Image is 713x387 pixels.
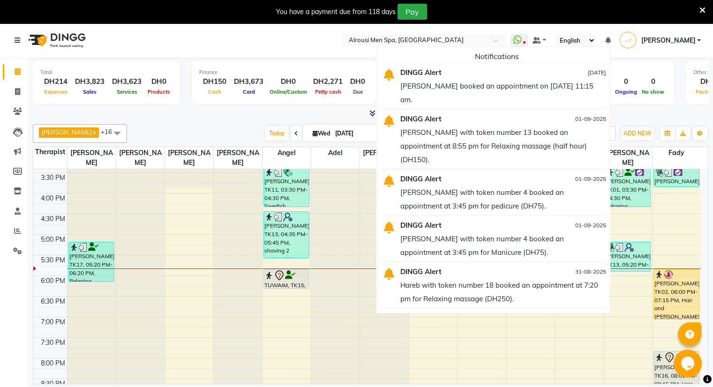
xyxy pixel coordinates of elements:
[400,126,606,166] div: [PERSON_NAME] with token number 13 booked an appointment at 8:55 pm for Relaxing massage (half ho...
[265,126,289,141] span: Today
[639,76,667,87] div: 0
[267,76,309,87] div: DH0
[42,128,92,136] span: [PERSON_NAME]
[547,311,606,325] div: 30-08-2025
[33,147,67,157] div: Therapist
[108,76,145,87] div: DH3,623
[605,167,650,207] div: [PERSON_NAME], TK01, 03:30 PM-04:30 PM, Relaxing massage
[92,128,96,136] a: x
[605,242,650,271] div: [PERSON_NAME], TK13, 05:20 PM-06:05 PM, Moroccan Bath - Oud scrub/ Nela - عود او نيلة
[101,128,119,135] span: +16
[230,76,267,87] div: DH3,673
[654,167,699,186] div: [PERSON_NAME], TK01, 03:30 PM-04:00 PM, Haircut
[39,358,67,368] div: 8:00 PM
[199,68,369,76] div: Finance
[39,235,67,245] div: 5:00 PM
[621,127,653,140] button: ADD NEW
[674,350,704,378] iframe: chat widget
[39,297,67,306] div: 6:30 PM
[165,147,213,169] span: [PERSON_NAME]
[40,76,71,87] div: DH214
[654,269,699,319] div: [PERSON_NAME], TK02, 06:00 PM-07:15 PM, Hair and [PERSON_NAME]
[653,147,701,159] span: Fady
[346,76,369,87] div: DH0
[199,76,230,87] div: DH150
[393,66,540,79] div: DINGG Alert
[267,89,309,95] span: Online/Custom
[81,89,99,95] span: Sales
[623,130,651,137] span: ADD NEW
[114,89,140,95] span: Services
[240,89,257,95] span: Card
[393,172,540,186] div: DINGG Alert
[145,89,173,95] span: Products
[263,147,311,159] span: Angel
[39,317,67,327] div: 7:00 PM
[309,76,346,87] div: DH2,271
[40,68,173,76] div: Total
[547,66,606,79] div: [DATE]
[393,265,540,278] div: DINGG Alert
[116,147,165,169] span: [PERSON_NAME]
[206,89,224,95] span: Cash
[384,51,610,62] div: Notifications
[42,89,70,95] span: Expenses
[310,130,332,137] span: Wed
[311,147,360,159] span: Adel
[332,127,379,141] input: 2025-09-03
[360,147,408,169] span: [PERSON_NAME]
[71,76,108,87] div: DH3,823
[393,218,540,232] div: DINGG Alert
[547,112,606,126] div: 01-09-2025
[351,89,365,95] span: Due
[620,32,636,48] img: steve Ali
[641,36,695,45] span: [PERSON_NAME]
[400,232,606,259] div: [PERSON_NAME] with token number 4 booked an appointment at 3:45 pm for Manicure (DH75).
[393,112,540,126] div: DINGG Alert
[639,89,667,95] span: No show
[400,79,606,106] div: [PERSON_NAME] booked an appointment on [DATE] 11:15 am.
[24,27,88,53] img: logo
[547,172,606,186] div: 01-09-2025
[69,242,114,282] div: [PERSON_NAME], TK17, 05:20 PM-06:20 PM, Relaxing massage
[39,276,67,286] div: 6:00 PM
[145,76,173,87] div: DH0
[547,218,606,232] div: 01-09-2025
[39,173,67,183] div: 3:30 PM
[400,278,606,305] div: Hareb with token number 18 booked an appointment at 7:20 pm for Relaxing massage (DH250).
[613,89,639,95] span: Ongoing
[398,4,427,20] button: Pay
[613,76,639,87] div: 0
[604,147,652,169] span: [PERSON_NAME]
[39,338,67,348] div: 7:30 PM
[39,214,67,224] div: 4:30 PM
[276,7,396,17] div: You have a payment due from 118 days
[214,147,262,169] span: [PERSON_NAME]
[393,311,540,325] div: DINGG Alert
[264,167,309,207] div: [PERSON_NAME], TK11, 03:30 PM-04:30 PM, Swedish massage
[313,89,344,95] span: Petty cash
[68,147,116,169] span: [PERSON_NAME]
[39,193,67,203] div: 4:00 PM
[547,265,606,278] div: 31-08-2025
[264,212,309,258] div: [PERSON_NAME], TK13, 04:35 PM-05:45 PM, shaving 2 part,manicure-pedicure
[39,255,67,265] div: 5:30 PM
[264,269,309,289] div: TUWAIM, TK15, 06:00 PM-06:30 PM, Half body without bikini area - shaving
[400,186,606,213] div: [PERSON_NAME] with token number 4 booked an appointment at 3:45 pm for pedicure (DH75).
